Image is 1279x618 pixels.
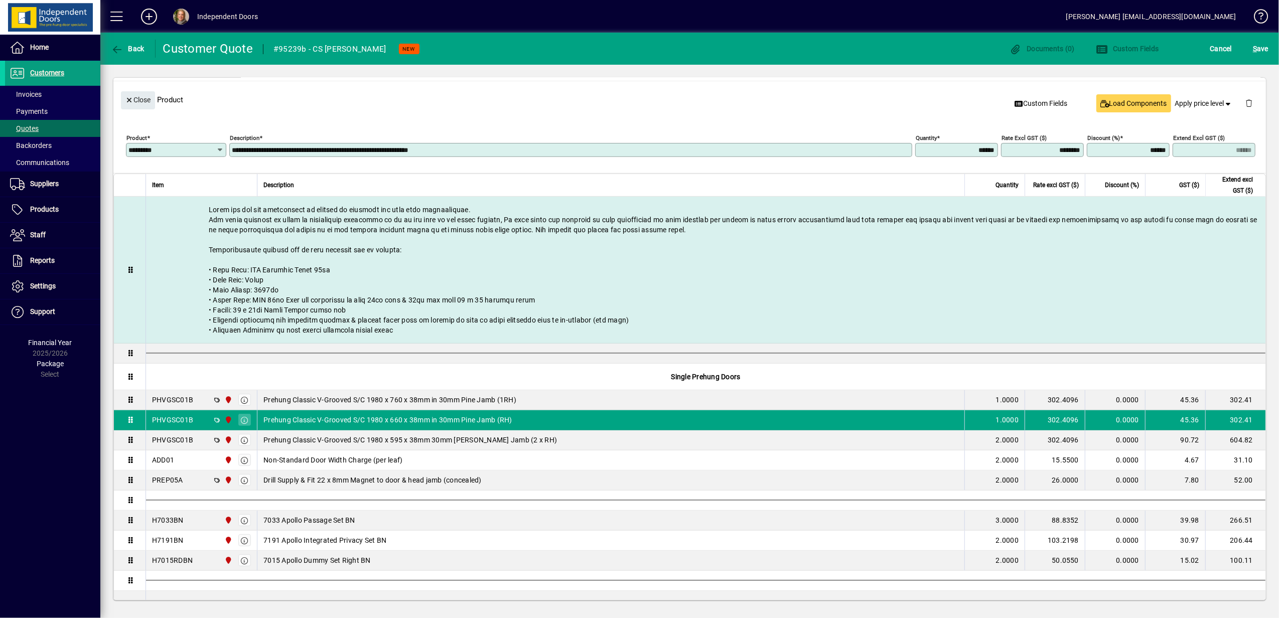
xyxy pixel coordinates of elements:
[1031,475,1079,485] div: 26.0000
[1145,551,1205,571] td: 15.02
[1031,435,1079,445] div: 302.4096
[996,535,1019,545] span: 2.0000
[1173,134,1225,141] mat-label: Extend excl GST ($)
[263,555,371,565] span: 7015 Apollo Dummy Set Right BN
[263,515,355,525] span: 7033 Apollo Passage Set BN
[1212,174,1253,196] span: Extend excl GST ($)
[1246,2,1266,35] a: Knowledge Base
[1145,410,1205,430] td: 45.36
[113,81,1266,118] div: Product
[222,535,233,546] span: Christchurch
[125,92,151,108] span: Close
[100,40,156,58] app-page-header-button: Back
[118,95,158,104] app-page-header-button: Close
[5,223,100,248] a: Staff
[10,90,42,98] span: Invoices
[1093,40,1162,58] button: Custom Fields
[222,454,233,466] span: Christchurch
[10,107,48,115] span: Payments
[165,8,197,26] button: Profile
[146,197,1265,343] div: Lorem ips dol sit ametconsect ad elitsed do eiusmodt inc utla etdo magnaaliquae. Adm venia quisno...
[1179,180,1199,191] span: GST ($)
[152,435,193,445] div: PHVGSC01B
[1087,134,1120,141] mat-label: Discount (%)
[152,555,193,565] div: H7015RDBN
[30,205,59,213] span: Products
[30,43,49,51] span: Home
[1015,98,1068,109] span: Custom Fields
[263,180,294,191] span: Description
[403,46,415,52] span: NEW
[152,455,174,465] div: ADD01
[996,555,1019,565] span: 2.0000
[5,86,100,103] a: Invoices
[996,455,1019,465] span: 2.0000
[1237,91,1261,115] button: Delete
[263,475,482,485] span: Drill Supply & Fit 22 x 8mm Magnet to door & head jamb (concealed)
[1210,41,1232,57] span: Cancel
[1031,555,1079,565] div: 50.0550
[30,307,55,316] span: Support
[1145,531,1205,551] td: 30.97
[30,69,64,77] span: Customers
[1066,9,1236,25] div: [PERSON_NAME] [EMAIL_ADDRESS][DOMAIN_NAME]
[1145,511,1205,531] td: 39.98
[273,41,386,57] div: #95239b - CS [PERSON_NAME]
[30,231,46,239] span: Staff
[1085,511,1145,531] td: 0.0000
[230,134,259,141] mat-label: Description
[5,248,100,273] a: Reports
[152,415,193,425] div: PHVGSC01B
[29,339,72,347] span: Financial Year
[30,282,56,290] span: Settings
[1100,98,1167,109] span: Load Components
[1085,531,1145,551] td: 0.0000
[1208,40,1235,58] button: Cancel
[152,535,184,545] div: H7191BN
[1145,390,1205,410] td: 45.36
[1007,40,1077,58] button: Documents (0)
[222,555,233,566] span: Christchurch
[1085,471,1145,491] td: 0.0000
[121,91,155,109] button: Close
[1171,94,1237,112] button: Apply price level
[108,40,147,58] button: Back
[916,134,937,141] mat-label: Quantity
[222,515,233,526] span: Christchurch
[5,197,100,222] a: Products
[1253,45,1257,53] span: S
[1205,450,1265,471] td: 31.10
[1085,390,1145,410] td: 0.0000
[152,515,184,525] div: H7033BN
[197,9,258,25] div: Independent Doors
[1253,41,1268,57] span: ave
[996,180,1019,191] span: Quantity
[5,120,100,137] a: Quotes
[263,395,516,405] span: Prehung Classic V-Grooved S/C 1980 x 760 x 38mm in 30mm Pine Jamb (1RH)
[1205,430,1265,450] td: 604.82
[1031,455,1079,465] div: 15.5500
[1031,395,1079,405] div: 302.4096
[996,515,1019,525] span: 3.0000
[1085,410,1145,430] td: 0.0000
[111,45,145,53] span: Back
[1205,410,1265,430] td: 302.41
[1250,40,1271,58] button: Save
[163,41,253,57] div: Customer Quote
[1010,45,1075,53] span: Documents (0)
[1205,531,1265,551] td: 206.44
[146,364,1265,390] div: Single Prehung Doors
[1205,551,1265,571] td: 100.11
[1145,430,1205,450] td: 90.72
[1002,134,1047,141] mat-label: Rate excl GST ($)
[1031,535,1079,545] div: 103.2198
[1011,94,1072,112] button: Custom Fields
[1175,98,1233,109] span: Apply price level
[10,141,52,149] span: Backorders
[222,414,233,425] span: Christchurch
[5,35,100,60] a: Home
[1085,551,1145,571] td: 0.0000
[1096,94,1171,112] button: Load Components
[37,360,64,368] span: Package
[1205,511,1265,531] td: 266.51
